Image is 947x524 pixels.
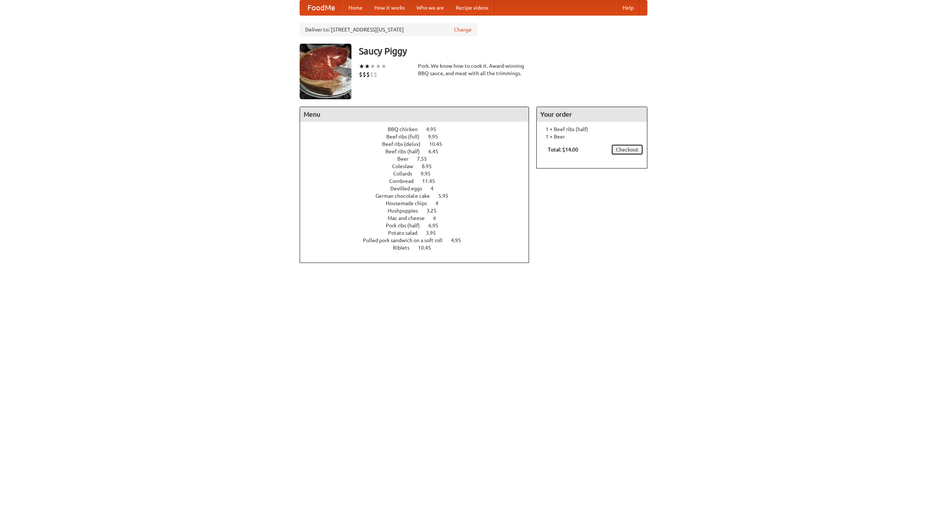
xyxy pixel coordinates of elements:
a: Beef ribs (half) 6.45 [385,148,452,154]
span: Beef ribs (half) [385,148,427,154]
span: Pork ribs (half) [386,223,427,228]
span: 9.95 [421,171,438,177]
li: 1 × Beef ribs (half) [540,126,643,133]
li: $ [370,70,374,79]
span: 4 [431,186,441,191]
a: How it works [368,0,411,15]
a: Checkout [611,144,643,155]
a: Pulled pork sandwich on a soft roll 4.95 [363,237,475,243]
li: $ [374,70,377,79]
a: Who we are [411,0,450,15]
span: 10.45 [429,141,449,147]
a: Potato salad 3.95 [388,230,449,236]
span: 10.45 [418,245,438,251]
a: Pork ribs (half) 6.95 [386,223,452,228]
span: Devilled eggs [390,186,429,191]
h4: Menu [300,107,529,122]
span: Hushpuppies [388,208,425,214]
span: Cornbread [389,178,421,184]
span: 6.45 [428,148,446,154]
a: Beef ribs (delux) 10.45 [382,141,456,147]
a: Beef ribs (full) 9.95 [386,134,452,140]
span: 4.95 [426,126,444,132]
a: Housemade chips 4 [386,200,452,206]
span: Beer [397,156,416,162]
li: $ [363,70,366,79]
a: Beer 7.55 [397,156,441,162]
a: Recipe videos [450,0,494,15]
span: 4 [435,200,446,206]
li: ★ [370,62,375,70]
a: BBQ chicken 4.95 [388,126,450,132]
a: Cornbread 11.45 [389,178,449,184]
span: Beef ribs (delux) [382,141,428,147]
h4: Your order [537,107,647,122]
div: Deliver to: [STREET_ADDRESS][US_STATE] [300,23,477,36]
span: BBQ chicken [388,126,425,132]
span: 6.95 [428,223,446,228]
span: 9.95 [428,134,445,140]
span: 11.45 [422,178,442,184]
span: 7.55 [417,156,434,162]
li: ★ [364,62,370,70]
span: Riblets [393,245,417,251]
a: Hushpuppies 3.25 [388,208,450,214]
li: 1 × Beer [540,133,643,140]
span: 4.95 [451,237,468,243]
span: 6 [433,215,444,221]
a: Change [454,26,472,33]
img: angular.jpg [300,44,351,99]
span: Pulled pork sandwich on a soft roll [363,237,450,243]
a: FoodMe [300,0,343,15]
a: Riblets 10.45 [393,245,445,251]
span: Housemade chips [386,200,434,206]
span: 3.25 [427,208,444,214]
span: Beef ribs (full) [386,134,427,140]
a: Coleslaw 8.95 [392,163,445,169]
a: Home [343,0,368,15]
li: ★ [381,62,387,70]
span: Potato salad [388,230,425,236]
li: $ [366,70,370,79]
h3: Saucy Piggy [359,44,647,59]
li: ★ [359,62,364,70]
li: $ [359,70,363,79]
span: 3.95 [426,230,443,236]
a: Devilled eggs 4 [390,186,447,191]
a: German chocolate cake 5.95 [375,193,462,199]
a: Help [617,0,640,15]
a: Collards 9.95 [393,171,444,177]
li: ★ [375,62,381,70]
span: Collards [393,171,419,177]
b: Total: $14.00 [548,147,578,153]
span: Mac and cheese [388,215,432,221]
a: Mac and cheese 6 [388,215,450,221]
div: Pork. We know how to cook it. Award-winning BBQ sauce, and meat with all the trimmings. [418,62,529,77]
span: German chocolate cake [375,193,437,199]
span: 8.95 [422,163,439,169]
span: Coleslaw [392,163,421,169]
span: 5.95 [438,193,456,199]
